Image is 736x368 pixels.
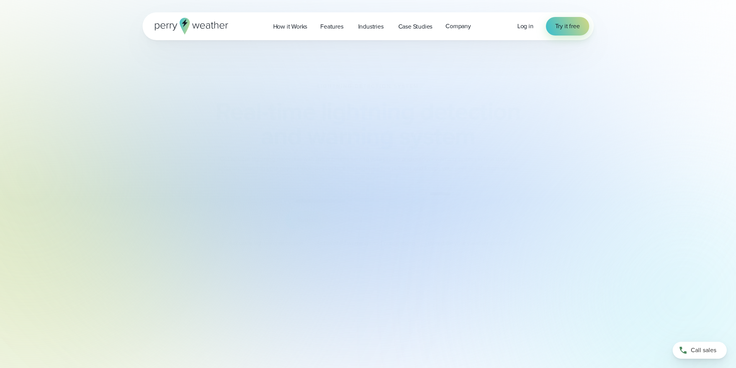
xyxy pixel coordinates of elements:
span: How it Works [273,22,308,31]
span: Call sales [691,346,716,355]
span: Company [445,22,471,31]
a: Log in [517,22,534,31]
span: Case Studies [398,22,433,31]
span: Industries [358,22,384,31]
span: Features [320,22,343,31]
a: Call sales [673,342,727,359]
span: Try it free [555,22,580,31]
a: How it Works [267,19,314,34]
a: Case Studies [392,19,439,34]
a: Try it free [546,17,589,36]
